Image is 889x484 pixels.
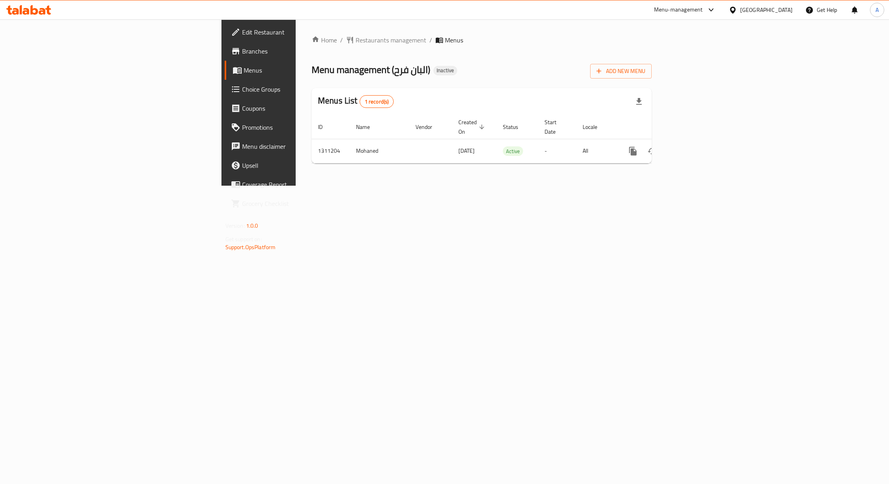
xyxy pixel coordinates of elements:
span: Status [503,122,529,132]
span: Menu management ( البان فرح ) [312,61,430,79]
td: All [576,139,617,163]
td: - [538,139,576,163]
a: Menus [225,61,370,80]
span: Upsell [242,161,364,170]
span: Active [503,147,523,156]
span: Menu disclaimer [242,142,364,151]
span: ID [318,122,333,132]
span: 1 record(s) [360,98,394,106]
div: Inactive [433,66,457,75]
li: / [429,35,432,45]
table: enhanced table [312,115,706,163]
a: Restaurants management [346,35,426,45]
a: Grocery Checklist [225,194,370,213]
span: Locale [583,122,608,132]
span: A [876,6,879,14]
a: Promotions [225,118,370,137]
h2: Menus List [318,95,394,108]
td: Mohaned [350,139,409,163]
span: Name [356,122,380,132]
a: Coverage Report [225,175,370,194]
a: Choice Groups [225,80,370,99]
span: Choice Groups [242,85,364,94]
span: Grocery Checklist [242,199,364,208]
div: Active [503,146,523,156]
th: Actions [617,115,706,139]
span: Coupons [242,104,364,113]
nav: breadcrumb [312,35,652,45]
div: Export file [629,92,648,111]
span: Add New Menu [597,66,645,76]
span: Vendor [416,122,443,132]
span: [DATE] [458,146,475,156]
div: Total records count [360,95,394,108]
a: Edit Restaurant [225,23,370,42]
button: Change Status [643,142,662,161]
a: Branches [225,42,370,61]
span: Version: [225,221,245,231]
span: Menus [445,35,463,45]
div: Menu-management [654,5,703,15]
span: Edit Restaurant [242,27,364,37]
div: [GEOGRAPHIC_DATA] [740,6,793,14]
span: Branches [242,46,364,56]
span: Get support on: [225,234,262,244]
a: Coupons [225,99,370,118]
a: Support.OpsPlatform [225,242,276,252]
span: Created On [458,117,487,136]
span: Start Date [545,117,567,136]
span: Restaurants management [356,35,426,45]
button: more [623,142,643,161]
span: Promotions [242,123,364,132]
a: Menu disclaimer [225,137,370,156]
span: Menus [244,65,364,75]
button: Add New Menu [590,64,652,79]
span: Coverage Report [242,180,364,189]
span: Inactive [433,67,457,74]
span: 1.0.0 [246,221,258,231]
a: Upsell [225,156,370,175]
